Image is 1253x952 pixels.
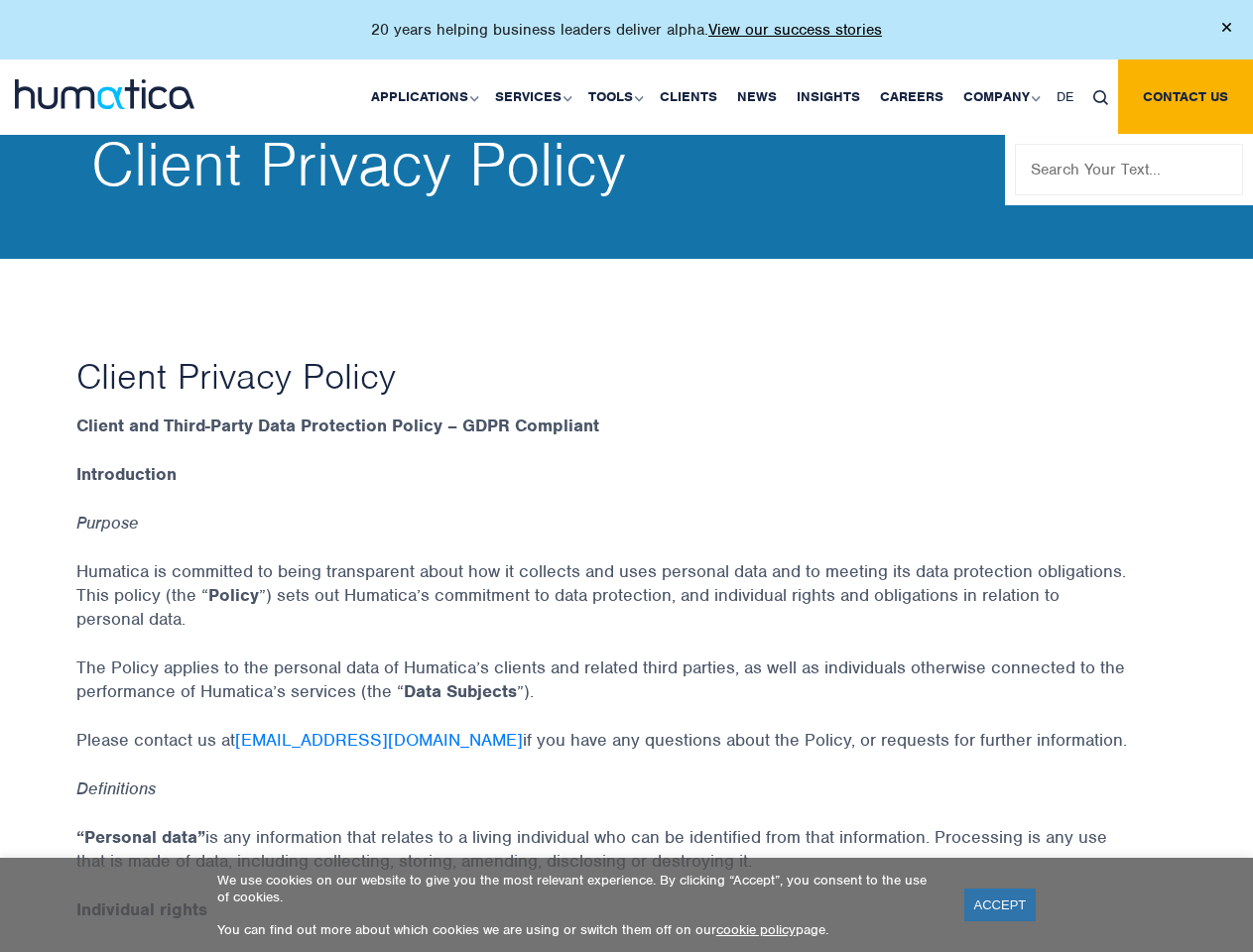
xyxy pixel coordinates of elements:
[485,59,578,135] a: Services
[964,889,1037,921] a: ACCEPT
[15,79,194,109] img: logo
[953,59,1047,135] a: Company
[870,59,953,135] a: Careers
[787,59,870,135] a: Insights
[650,59,727,135] a: Clients
[217,872,940,905] p: We use cookies on our website to give you the most relevant experience. By clicking “Accept”, you...
[208,584,259,606] strong: Policy
[76,655,1178,728] p: The Policy applies to the personal data of Humatica’s clients and related third parties, as well ...
[1047,59,1083,135] a: DE
[708,20,882,40] a: View our success stories
[76,825,1178,897] p: is any information that relates to a living individual who can be identified from that informatio...
[1057,88,1073,105] span: DE
[76,728,1178,776] p: Please contact us at if you have any questions about the Policy, or requests for further informat...
[727,59,787,135] a: News
[371,20,882,40] p: 20 years helping business leaders deliver alpha.
[578,59,650,135] a: Tools
[91,135,1192,194] h2: Client Privacy Policy
[76,559,1178,655] p: Humatica is committed to being transparent about how it collects and uses personal data and to me...
[76,777,156,799] em: Definitions
[716,921,796,938] a: cookie policy
[1015,144,1243,195] input: Search Your Text...
[76,826,205,848] strong: “Personal data”
[76,353,1178,399] h1: Client Privacy Policy
[361,59,485,135] a: Applications
[1118,59,1253,135] a: Contact us
[76,415,599,436] strong: Client and Third-Party Data Protection Policy – GDPR Compliant
[76,463,177,485] strong: Introduction
[1093,90,1108,105] img: search_icon
[404,680,517,702] strong: Data Subjects
[235,729,523,751] a: [EMAIL_ADDRESS][DOMAIN_NAME]
[76,512,139,534] em: Purpose
[217,921,940,938] p: You can find out more about which cookies we are using or switch them off on our page.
